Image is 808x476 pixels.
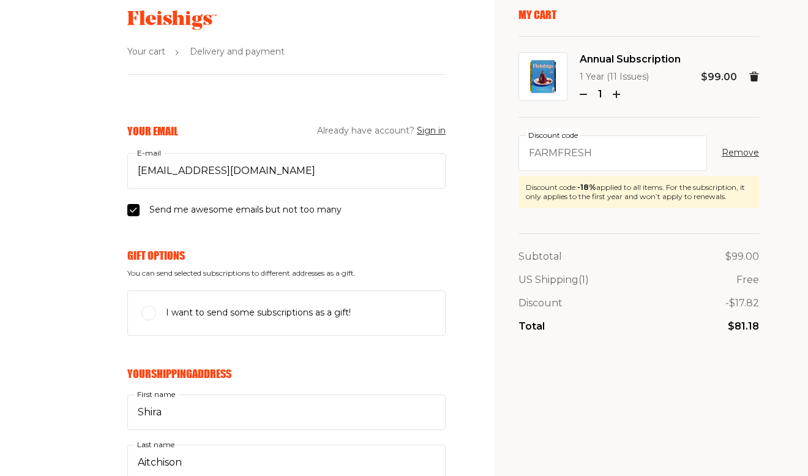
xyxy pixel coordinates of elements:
span: Annual Subscription [580,51,681,67]
button: Remove [722,146,759,161]
p: - $17.82 [725,295,759,311]
label: First name [135,388,178,401]
span: Already have account? [317,124,446,138]
span: Delivery and payment [190,45,285,59]
input: First name [127,395,446,430]
span: I want to send some subscriptions as a gift! [166,306,351,320]
h6: Gift Options [127,249,446,262]
img: Annual Subscription Image [530,60,556,93]
p: $81.18 [728,319,759,334]
p: Total [518,319,545,334]
span: Send me awesome emails but not too many [149,203,342,217]
p: $99.00 [701,69,737,85]
span: You can send selected subscriptions to different addresses as a gift. [127,269,446,278]
label: Discount code [526,129,580,142]
input: Send me awesome emails but not too many [127,204,140,216]
span: Your cart [127,45,165,59]
p: My Cart [518,8,759,21]
span: - 18 % [577,183,596,192]
label: Last name [135,438,177,451]
input: Discount code [518,135,707,171]
h6: Your Shipping Address [127,367,446,380]
p: $99.00 [725,249,759,265]
p: 1 Year (11 Issues) [580,70,681,85]
h6: Your Email [127,124,178,138]
input: I want to send some subscriptions as a gift! [141,306,156,320]
p: Free [736,272,759,288]
div: Discount code: applied to all items. For the subscription, it only applies to the first year and ... [526,183,752,201]
p: Discount [518,295,563,311]
label: E-mail [135,146,163,160]
input: E-mail [127,153,446,189]
p: US Shipping (1) [518,272,589,288]
p: 1 [592,86,608,102]
button: Sign in [417,124,446,138]
p: Subtotal [518,249,562,265]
